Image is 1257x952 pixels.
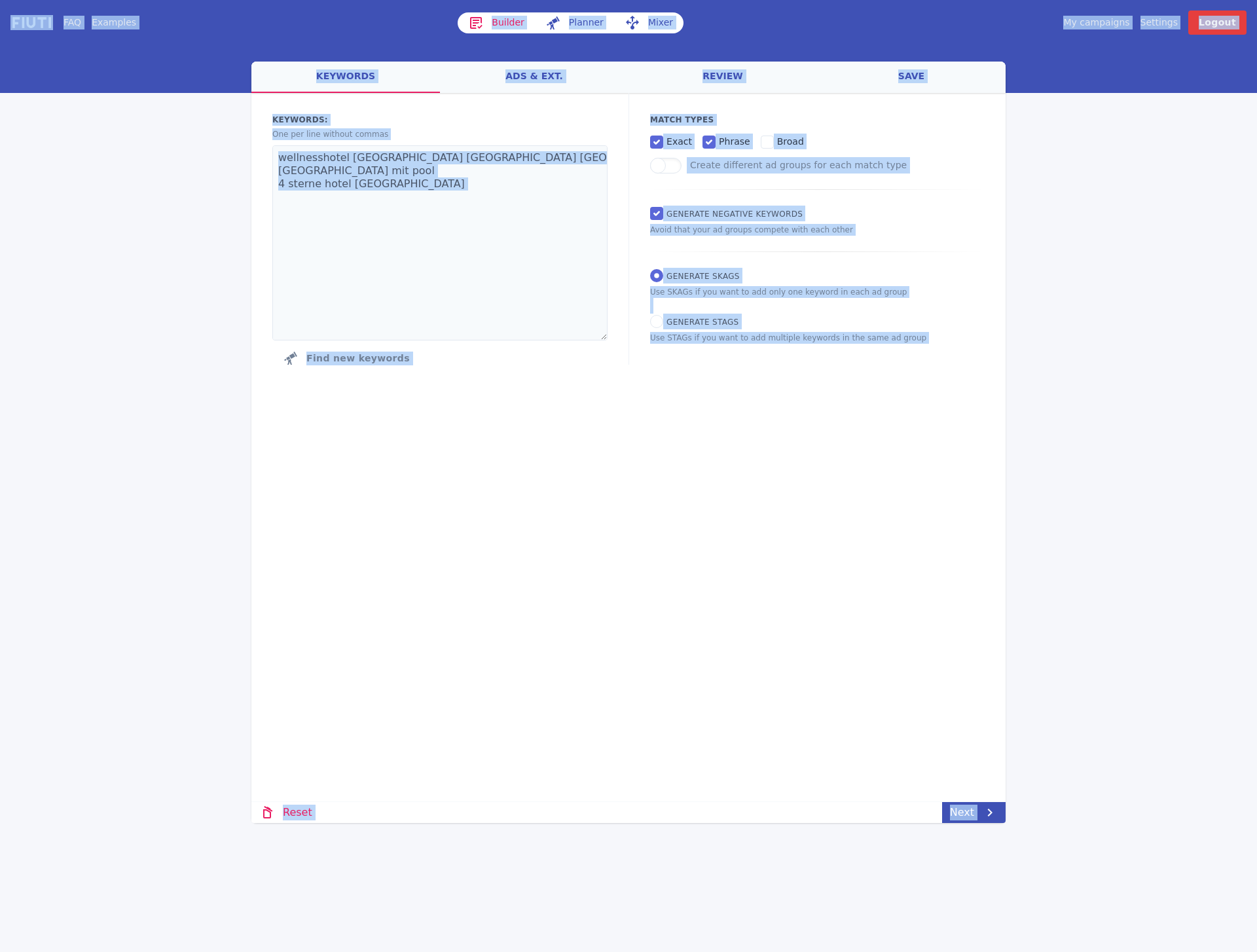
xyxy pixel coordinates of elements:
input: Generate SKAGs [650,269,663,282]
a: Examples [92,16,136,29]
span: phrase [719,136,750,147]
input: phrase [702,136,716,149]
a: Settings [1140,16,1178,29]
span: Generate SKAGs [666,272,740,281]
a: review [628,62,817,93]
span: exact [666,136,692,147]
a: Mixer [614,12,683,33]
a: Builder [458,12,535,33]
a: save [817,62,1006,93]
a: keywords [251,62,440,93]
a: FAQ [64,16,81,29]
p: Use SKAGs if you want to add only one keyword in each ad group [650,286,985,298]
label: Create different ad groups for each match type [690,160,907,170]
input: broad [761,136,774,149]
img: f731f27.png [10,15,53,30]
input: Generate Negative keywords [650,207,663,220]
p: One per line without commas [272,128,608,140]
input: Generate STAGs [650,315,663,328]
button: Click to find new keywords related to those above [272,345,420,371]
span: Generate STAGs [666,318,738,327]
p: Match Types [650,114,985,126]
a: Next [942,802,1006,823]
span: Generate Negative keywords [666,210,803,219]
a: ads & ext. [440,62,628,93]
a: My campaigns [1063,16,1129,29]
input: exact [650,136,663,149]
p: Avoid that your ad groups compete with each other [650,224,985,236]
a: Logout [1188,10,1247,35]
p: Use STAGs if you want to add multiple keywords in the same ad group [650,332,985,344]
a: Reset [251,802,320,823]
span: broad [777,136,804,147]
a: Planner [535,12,614,33]
label: Keywords: [272,114,608,126]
